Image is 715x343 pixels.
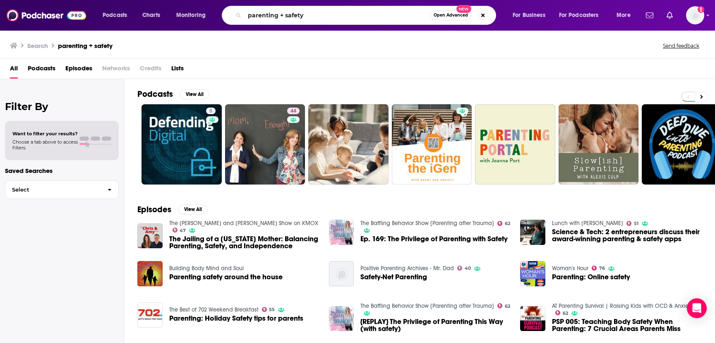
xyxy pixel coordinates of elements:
span: 76 [599,266,605,270]
div: Search podcasts, credits, & more... [230,6,504,25]
span: Networks [102,62,130,79]
a: Parenting: Online safety [520,261,545,286]
span: The Jailing of a [US_STATE] Mother: Balancing Parenting, Safety, and Independence [169,235,319,249]
button: Open AdvancedNew [430,10,472,20]
svg: Add a profile image [698,6,704,13]
h2: Episodes [137,204,171,215]
span: 47 [180,229,186,233]
img: Safety-Net Parenting [329,261,354,286]
button: open menu [170,9,216,22]
span: Select [5,187,101,192]
img: PSP 005: Teaching Body Safety When Parenting: 7 Crucial Areas Parents Miss [520,306,545,331]
a: 44 [225,104,305,185]
span: 51 [634,222,638,225]
h2: Podcasts [137,89,173,99]
a: The Best of 702 Weekend Breakfast [169,306,259,313]
span: 44 [290,107,296,115]
button: Show profile menu [686,6,704,24]
a: 62 [497,303,510,308]
span: 62 [563,312,568,315]
span: 55 [269,308,275,312]
button: open menu [97,9,138,22]
a: Lunch with Pippa Hudson [552,220,623,227]
a: The Chris and Amy Show on KMOX [169,220,318,227]
img: Parenting: Holiday Safety tips for parents [137,302,163,328]
h3: parenting + safety [58,42,113,50]
span: For Business [513,10,545,21]
span: 62 [505,222,510,225]
a: 76 [592,266,605,271]
img: Science & Tech: 2 entrepreneurs discuss their award-winning parenting & safety apps [520,220,545,245]
a: 5 [206,108,216,114]
a: Building Body Mind and Soul [169,265,244,272]
span: Want to filter your results? [12,131,78,137]
button: open menu [554,9,611,22]
a: Lists [171,62,184,79]
a: Charts [137,9,165,22]
a: Parenting safety around the house [169,273,283,281]
a: 5 [142,104,222,185]
a: Show notifications dropdown [663,8,676,22]
a: Science & Tech: 2 entrepreneurs discuss their award-winning parenting & safety apps [552,228,702,242]
img: Parenting safety around the house [137,261,163,286]
input: Search podcasts, credits, & more... [245,9,430,22]
span: Monitoring [176,10,206,21]
a: Episodes [65,62,92,79]
a: Parenting: Online safety [552,273,630,281]
a: Woman's Hour [552,265,588,272]
a: 47 [173,228,186,233]
span: 40 [465,266,471,270]
span: Podcasts [103,10,127,21]
img: {REPLAY} The Privilege of Parenting This Way (with safety) [329,306,354,331]
a: The Jailing of a Georgia Mother: Balancing Parenting, Safety, and Independence [169,235,319,249]
a: 55 [262,307,275,312]
span: Charts [142,10,160,21]
button: Select [5,180,119,199]
span: For Podcasters [559,10,599,21]
a: The Baffling Behavior Show {Parenting after Trauma} [360,220,494,227]
span: 62 [505,305,510,308]
a: PodcastsView All [137,89,209,99]
img: Podchaser - Follow, Share and Rate Podcasts [7,7,86,23]
a: Podcasts [28,62,55,79]
span: Open Advanced [434,13,468,17]
a: 62 [497,221,510,226]
a: 40 [457,266,471,271]
a: Safety-Net Parenting [360,273,427,281]
span: New [456,5,471,13]
a: 51 [626,221,638,226]
a: 62 [555,310,568,315]
a: The Baffling Behavior Show {Parenting after Trauma} [360,302,494,309]
a: Show notifications dropdown [643,8,657,22]
a: Parenting: Holiday Safety tips for parents [169,315,303,322]
a: 44 [287,108,300,114]
a: Positive Parenting Archives - Mr. Dad [360,265,454,272]
h2: Filter By [5,101,119,113]
img: The Jailing of a Georgia Mother: Balancing Parenting, Safety, and Independence [137,223,163,249]
a: Ep. 169: The Privilege of Parenting with Safety [360,235,508,242]
h3: Search [27,42,48,50]
span: Credits [140,62,161,79]
a: All [10,62,18,79]
a: EpisodesView All [137,204,208,215]
span: {REPLAY} The Privilege of Parenting This Way (with safety) [360,318,510,332]
span: Logged in as jenc9678 [686,6,704,24]
p: Saved Searches [5,167,119,175]
a: Ep. 169: The Privilege of Parenting with Safety [329,220,354,245]
button: View All [180,89,209,99]
span: 5 [209,107,212,115]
